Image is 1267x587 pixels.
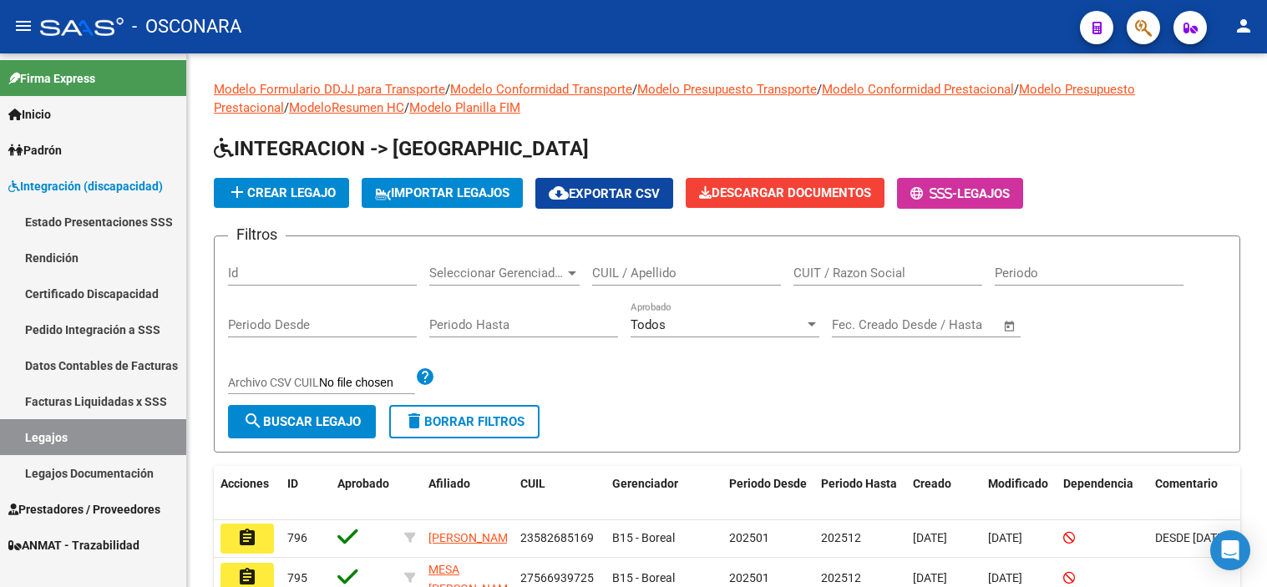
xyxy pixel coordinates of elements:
[375,185,509,200] span: IMPORTAR LEGAJOS
[520,571,594,584] span: 27566939725
[214,466,281,521] datatable-header-cell: Acciones
[132,8,241,45] span: - OSCONARA
[913,571,947,584] span: [DATE]
[1155,477,1218,490] span: Comentario
[289,100,404,115] a: ModeloResumen HC
[220,477,269,490] span: Acciones
[337,477,389,490] span: Aprobado
[243,414,361,429] span: Buscar Legajo
[957,186,1010,201] span: Legajos
[913,531,947,544] span: [DATE]
[1210,530,1250,570] div: Open Intercom Messenger
[409,100,520,115] a: Modelo Planilla FIM
[362,178,523,208] button: IMPORTAR LEGAJOS
[237,567,257,587] mat-icon: assignment
[722,466,814,521] datatable-header-cell: Periodo Desde
[981,466,1057,521] datatable-header-cell: Modificado
[821,477,897,490] span: Periodo Hasta
[915,317,996,332] input: Fecha fin
[910,186,957,201] span: -
[814,466,906,521] datatable-header-cell: Periodo Hasta
[637,82,817,97] a: Modelo Presupuesto Transporte
[422,466,514,521] datatable-header-cell: Afiliado
[8,69,95,88] span: Firma Express
[404,411,424,431] mat-icon: delete
[227,185,336,200] span: Crear Legajo
[699,185,871,200] span: Descargar Documentos
[612,477,678,490] span: Gerenciador
[450,82,632,97] a: Modelo Conformidad Transporte
[549,183,569,203] mat-icon: cloud_download
[404,414,525,429] span: Borrar Filtros
[1057,466,1148,521] datatable-header-cell: Dependencia
[428,531,518,544] span: [PERSON_NAME]
[1148,466,1249,521] datatable-header-cell: Comentario
[897,178,1023,209] button: -Legajos
[821,571,861,584] span: 202512
[686,178,884,208] button: Descargar Documentos
[8,500,160,519] span: Prestadores / Proveedores
[549,186,660,201] span: Exportar CSV
[729,571,769,584] span: 202501
[729,477,807,490] span: Periodo Desde
[331,466,398,521] datatable-header-cell: Aprobado
[631,317,666,332] span: Todos
[821,531,861,544] span: 202512
[237,528,257,548] mat-icon: assignment
[214,82,445,97] a: Modelo Formulario DDJJ para Transporte
[913,477,951,490] span: Creado
[535,178,673,209] button: Exportar CSV
[520,477,545,490] span: CUIL
[988,571,1022,584] span: [DATE]
[988,477,1048,490] span: Modificado
[228,376,319,389] span: Archivo CSV CUIL
[429,266,565,281] span: Seleccionar Gerenciador
[822,82,1014,97] a: Modelo Conformidad Prestacional
[319,376,415,391] input: Archivo CSV CUIL
[8,177,163,195] span: Integración (discapacidad)
[729,531,769,544] span: 202501
[1063,477,1133,490] span: Dependencia
[612,571,675,584] span: B15 - Boreal
[214,137,589,160] span: INTEGRACION -> [GEOGRAPHIC_DATA]
[287,477,298,490] span: ID
[906,466,981,521] datatable-header-cell: Creado
[228,223,286,246] h3: Filtros
[606,466,722,521] datatable-header-cell: Gerenciador
[228,405,376,438] button: Buscar Legajo
[214,178,349,208] button: Crear Legajo
[415,367,435,387] mat-icon: help
[8,105,51,124] span: Inicio
[514,466,606,521] datatable-header-cell: CUIL
[13,16,33,36] mat-icon: menu
[281,466,331,521] datatable-header-cell: ID
[1155,531,1227,544] span: DESDE SEPTIEMBRE 2025
[1001,316,1020,336] button: Open calendar
[1234,16,1254,36] mat-icon: person
[612,531,675,544] span: B15 - Boreal
[389,405,540,438] button: Borrar Filtros
[8,141,62,159] span: Padrón
[287,571,307,584] span: 795
[227,182,247,202] mat-icon: add
[428,477,470,490] span: Afiliado
[8,536,139,554] span: ANMAT - Trazabilidad
[988,531,1022,544] span: [DATE]
[832,317,900,332] input: Fecha inicio
[287,531,307,544] span: 796
[520,531,594,544] span: 23582685169
[243,411,263,431] mat-icon: search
